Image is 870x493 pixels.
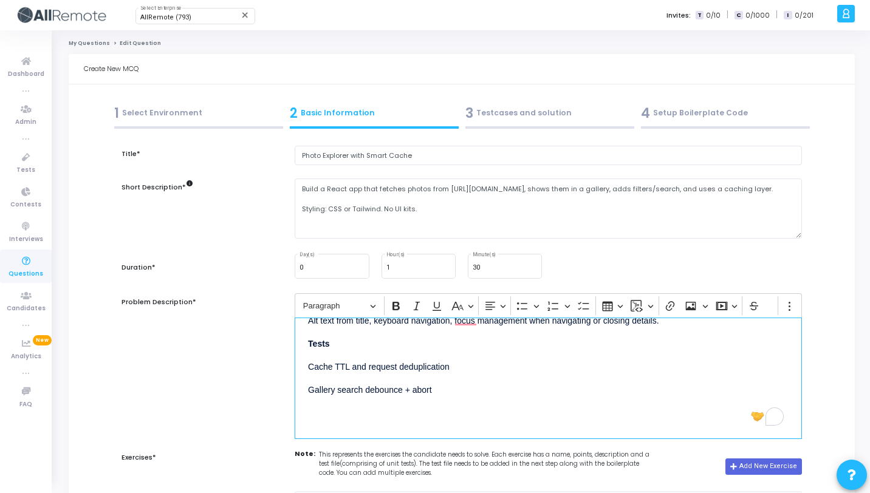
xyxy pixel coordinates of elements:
[15,3,106,27] img: logo
[745,10,770,21] span: 0/1000
[8,69,44,80] span: Dashboard
[69,39,855,47] nav: breadcrumb
[308,358,789,373] p: Cache TTL and request deduplication
[295,318,802,439] div: To enrich screen reader interactions, please activate Accessibility in Grammarly extension settings
[84,54,840,84] div: Create New MCQ
[735,11,742,20] span: C
[465,103,473,123] span: 3
[122,297,196,307] label: Problem Description*
[295,293,802,317] div: Editor toolbar
[19,399,32,410] span: FAQ
[186,180,193,187] i: info
[295,449,315,477] strong: Note:
[9,234,43,245] span: Interviews
[784,11,792,20] span: I
[465,103,634,123] div: Testcases and solution
[319,450,650,478] span: This represents the exercises the candidate needs to solve. Each exercise has a name, points, des...
[290,103,459,123] div: Basic Information
[122,262,156,273] label: Duration*
[637,100,813,132] a: 4Setup Boilerplate Code
[120,39,161,47] span: Edit Question
[303,299,366,313] span: Paragraph
[641,103,650,123] span: 4
[140,13,191,21] span: AllRemote (793)
[462,100,637,132] a: 3Testcases and solution
[11,352,41,362] span: Analytics
[725,458,802,474] button: Add New Exercise
[696,11,704,20] span: T
[727,8,728,21] span: |
[776,8,778,21] span: |
[16,165,35,175] span: Tests
[114,103,283,123] div: Select Environment
[241,10,250,20] mat-icon: Clear
[290,103,298,123] span: 2
[308,381,789,396] p: Gallery search debounce + abort
[10,200,41,210] span: Contests
[15,117,36,127] span: Admin
[7,304,46,314] span: Candidates
[308,339,330,348] strong: Tests
[286,100,462,132] a: 2Basic Information
[122,452,250,463] label: Exercises*
[666,10,691,21] label: Invites:
[298,296,382,315] button: Paragraph
[9,269,43,279] span: Questions
[122,149,140,159] label: Title*
[111,100,286,132] a: 1Select Environment
[114,103,119,123] span: 1
[706,10,721,21] span: 0/10
[641,103,810,123] div: Setup Boilerplate Code
[795,10,813,21] span: 0/201
[122,182,193,192] label: Short Description*
[33,335,52,345] span: New
[69,39,110,47] a: My Questions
